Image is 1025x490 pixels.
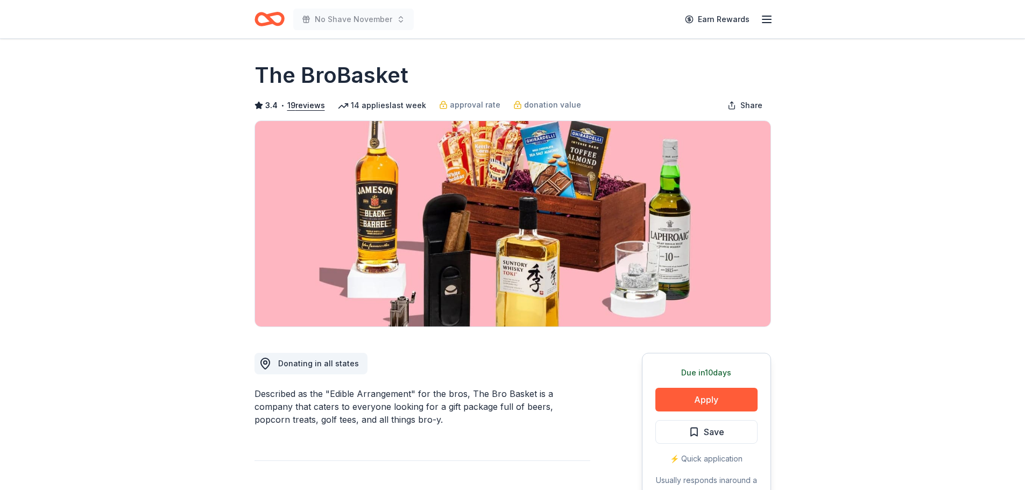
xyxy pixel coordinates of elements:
span: • [280,101,284,110]
button: No Shave November [293,9,414,30]
button: 19reviews [287,99,325,112]
span: Share [740,99,762,112]
div: Due in 10 days [655,366,758,379]
a: donation value [513,98,581,111]
button: Save [655,420,758,444]
a: approval rate [439,98,500,111]
button: Apply [655,388,758,411]
a: Home [255,6,285,32]
button: Share [719,95,771,116]
h1: The BroBasket [255,60,408,90]
a: Earn Rewards [678,10,756,29]
span: donation value [524,98,581,111]
div: Described as the "Edible Arrangement" for the bros, The Bro Basket is a company that caters to ev... [255,387,590,426]
img: Image for The BroBasket [255,121,770,326]
span: approval rate [450,98,500,111]
span: Donating in all states [278,359,359,368]
span: 3.4 [265,99,278,112]
div: ⚡️ Quick application [655,452,758,465]
span: Save [704,425,724,439]
span: No Shave November [315,13,392,26]
div: 14 applies last week [338,99,426,112]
